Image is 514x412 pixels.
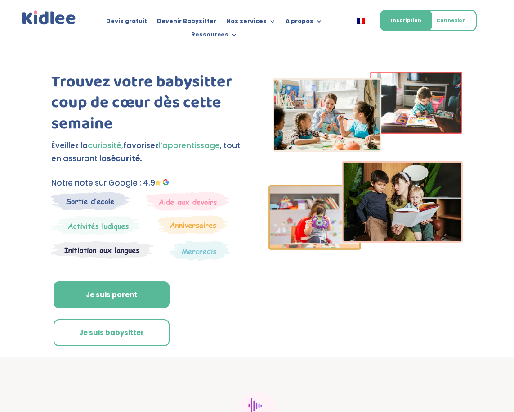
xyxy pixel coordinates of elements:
[21,9,77,27] img: logo_kidlee_bleu
[51,177,246,190] p: Notre note sur Google : 4.9
[51,215,140,236] img: Mercredi
[54,319,170,346] a: Je suis babysitter
[425,10,477,31] a: Connexion
[357,18,365,24] img: Français
[51,72,246,139] h1: Trouvez votre babysitter coup de cœur dès cette semaine
[146,192,230,211] img: weekends
[51,139,246,165] p: Éveillez la favorisez , tout en assurant la
[51,240,153,259] img: Atelier thematique
[107,153,142,164] strong: sécurité.
[88,140,123,151] span: curiosité,
[51,192,130,210] img: Sortie decole
[54,281,170,308] a: Je suis parent
[169,240,230,261] img: Thematique
[157,18,216,28] a: Devenir Babysitter
[268,72,463,250] img: Imgs-2
[159,140,220,151] span: l’apprentissage
[226,18,276,28] a: Nos services
[286,18,322,28] a: À propos
[158,215,228,234] img: Anniversaire
[191,32,237,41] a: Ressources
[106,18,147,28] a: Devis gratuit
[21,9,77,27] a: Kidlee Logo
[380,10,432,31] a: Inscription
